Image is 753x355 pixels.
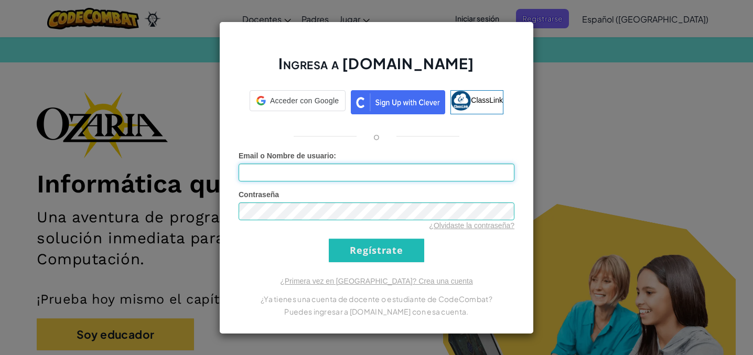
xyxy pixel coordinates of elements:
h2: Ingresa a [DOMAIN_NAME] [239,53,514,84]
img: classlink-logo-small.png [451,91,471,111]
p: ¿Ya tienes una cuenta de docente o estudiante de CodeCombat? [239,293,514,305]
div: Acceder con Google [250,90,346,111]
span: Acceder con Google [270,95,339,106]
a: Acceder con Google [250,90,346,114]
a: ¿Primera vez en [GEOGRAPHIC_DATA]? Crea una cuenta [280,277,473,285]
p: o [373,130,380,143]
span: Email o Nombre de usuario [239,152,334,160]
label: : [239,150,336,161]
span: Contraseña [239,190,279,199]
img: clever_sso_button@2x.png [351,90,445,114]
input: Regístrate [329,239,424,262]
a: ¿Olvidaste la contraseña? [429,221,514,230]
span: ClassLink [471,95,503,104]
p: Puedes ingresar a [DOMAIN_NAME] con esa cuenta. [239,305,514,318]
